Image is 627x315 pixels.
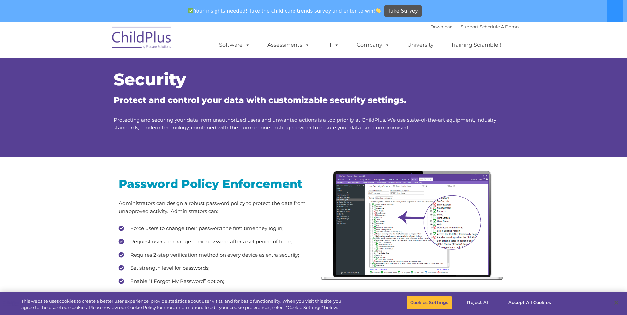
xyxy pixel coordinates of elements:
a: Company [350,38,396,52]
li: Requires 2-step verification method on every device as extra security; [119,250,309,260]
a: Assessments [261,38,316,52]
a: Training Scramble!! [445,38,508,52]
a: Schedule A Demo [480,24,519,29]
font: | [430,24,519,29]
a: Support [461,24,478,29]
span: Protect and control your data with customizable security settings. [114,95,406,105]
p: Administrators can design a robust password policy to protect the data from unapproved activity. ... [119,199,309,215]
a: University [401,38,440,52]
span: Take Survey [388,5,418,17]
li: Request users to change their password after a set period of time; [119,237,309,247]
span: Protecting and securing your data from unauthorized users and unwanted actions is a top priority ... [114,117,496,131]
button: Reject All [458,296,499,310]
span: Your insights needed! Take the child care trends survey and enter to win! [186,4,384,17]
em: Click to enlarge: This image shows where in ChildPlus password rules can be changed or set. [319,291,491,301]
button: Close [609,296,624,310]
div: This website uses cookies to create a better user experience, provide statistics about user visit... [21,298,345,311]
li: Enable “I Forgot My Password” option; [119,276,309,286]
img: laptop [319,168,509,286]
a: Software [213,38,256,52]
span: Password Policy Enforcement [119,177,303,191]
a: Take Survey [384,5,422,17]
img: 👏 [376,8,381,13]
li: Force users to change their password the first time they log in; [119,224,309,233]
span: Security [114,69,186,89]
a: Download [430,24,453,29]
a: IT [321,38,346,52]
li: Set strength level for passwords; [119,263,309,273]
button: Accept All Cookies [505,296,555,310]
li: Lock users out after consecutive failed login attempts; [119,290,309,299]
img: ✅ [188,8,193,13]
button: Cookies Settings [407,296,452,310]
img: ChildPlus by Procare Solutions [109,22,175,55]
